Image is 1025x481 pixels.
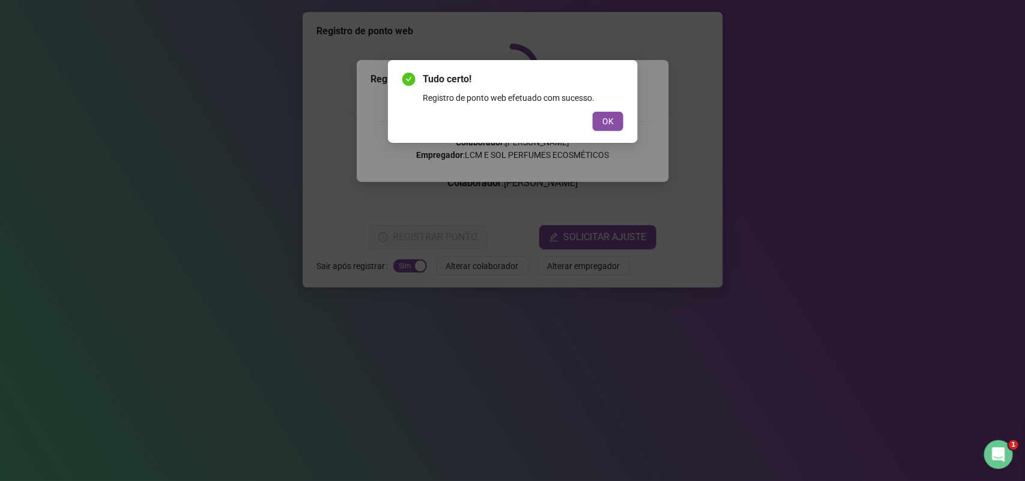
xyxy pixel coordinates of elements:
span: Tudo certo! [423,72,623,86]
span: 1 [1009,440,1018,450]
span: OK [602,115,614,128]
button: OK [593,112,623,131]
iframe: Intercom live chat [984,440,1013,469]
span: check-circle [402,73,416,86]
div: Registro de ponto web efetuado com sucesso. [423,91,623,104]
